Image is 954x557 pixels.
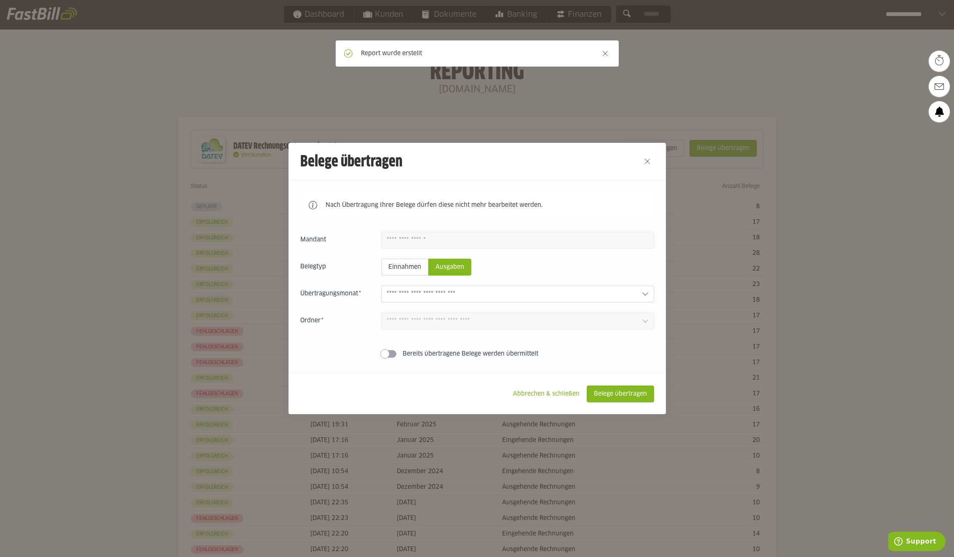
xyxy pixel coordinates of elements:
iframe: Öffnet ein Widget, in dem Sie weitere Informationen finden [888,532,946,553]
sl-switch: Bereits übertragene Belege werden übermittelt [300,350,654,358]
sl-button: Abbrechen & schließen [506,386,587,402]
sl-radio-button: Einnahmen [381,259,428,276]
sl-radio-button: Ausgaben [428,259,471,276]
sl-button: Belege übertragen [587,386,654,402]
